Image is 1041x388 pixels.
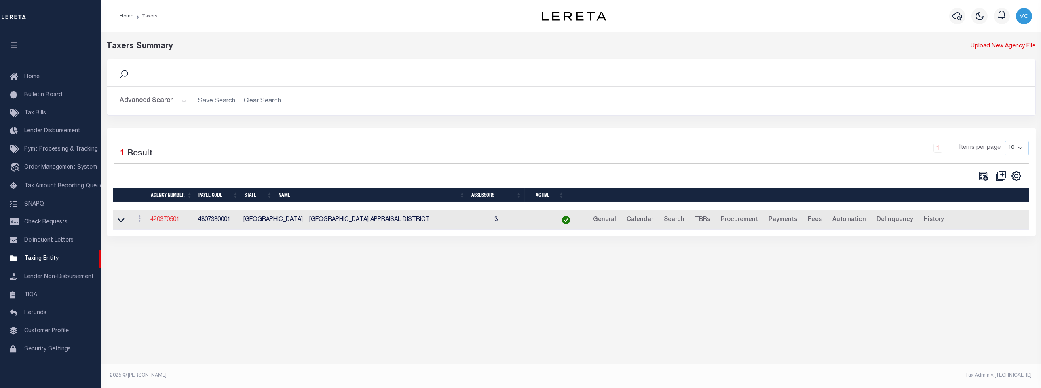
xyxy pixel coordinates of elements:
a: Procurement [717,214,762,227]
a: 1 [933,144,942,153]
span: Tax Amount Reporting Queue [24,183,103,189]
span: Items per page [960,144,1001,153]
span: Security Settings [24,346,71,352]
th: Agency Number: activate to sort column ascending [148,188,195,202]
div: Taxers Summary [107,40,800,53]
div: Tax Admin v.[TECHNICAL_ID] [577,372,1032,379]
span: Home [24,74,40,80]
a: 420370501 [150,217,179,223]
th: State: activate to sort column ascending [241,188,275,202]
a: General [589,214,620,227]
th: Name: activate to sort column ascending [275,188,468,202]
th: Active: activate to sort column ascending [525,188,567,202]
th: Assessors: activate to sort column ascending [468,188,525,202]
button: Advanced Search [120,93,187,109]
span: SNAPQ [24,201,44,207]
span: Delinquent Letters [24,237,74,243]
a: Search [660,214,688,227]
a: History [920,214,948,227]
td: 4807380001 [195,210,240,230]
img: svg+xml;base64,PHN2ZyB4bWxucz0iaHR0cDovL3d3dy53My5vcmcvMjAwMC9zdmciIHBvaW50ZXItZXZlbnRzPSJub25lIi... [1016,8,1032,24]
img: logo-dark.svg [542,12,606,21]
img: check-icon-green.svg [562,216,570,224]
td: [GEOGRAPHIC_DATA] APPRAISAL DISTRICT [306,210,491,230]
span: Lender Disbursement [24,128,80,134]
a: TBRs [691,214,714,227]
span: Lender Non-Disbursement [24,274,94,280]
div: 2025 © [PERSON_NAME]. [104,372,571,379]
a: Upload New Agency File [971,42,1036,51]
span: 1 [120,149,125,158]
span: TIQA [24,292,37,297]
span: Refunds [24,310,46,316]
a: Home [120,14,133,19]
li: Taxers [133,13,158,20]
span: Customer Profile [24,328,69,334]
span: Order Management System [24,165,97,170]
a: Fees [804,214,826,227]
span: Bulletin Board [24,92,62,98]
a: Calendar [623,214,657,227]
td: [GEOGRAPHIC_DATA] [240,210,306,230]
label: Result [127,147,153,160]
a: Payments [765,214,801,227]
span: Taxing Entity [24,256,59,261]
a: Automation [829,214,870,227]
a: Delinquency [873,214,917,227]
span: Check Requests [24,219,68,225]
span: Tax Bills [24,110,46,116]
i: travel_explore [10,163,23,173]
span: Pymt Processing & Tracking [24,146,98,152]
th: Payee Code: activate to sort column ascending [195,188,241,202]
td: 3 [491,210,545,230]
